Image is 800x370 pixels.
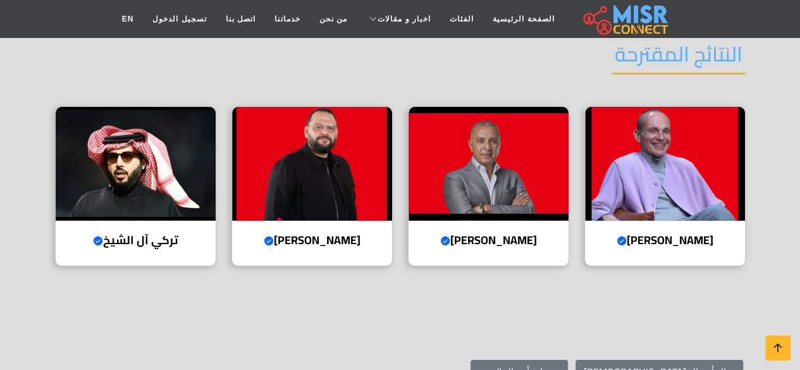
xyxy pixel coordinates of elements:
a: الفئات [440,7,483,31]
a: من نحن [310,7,357,31]
h4: [PERSON_NAME] [418,233,559,247]
svg: Verified account [264,236,274,246]
img: أحمد السويدي [409,107,569,221]
svg: Verified account [93,236,103,246]
img: main.misr_connect [583,3,668,35]
a: اخبار و مقالات [357,7,440,31]
a: خدماتنا [265,7,310,31]
a: تسجيل الدخول [143,7,216,31]
img: تركي آل الشيخ [56,107,216,221]
a: اتصل بنا [216,7,265,31]
svg: Verified account [440,236,450,246]
h4: تركي آل الشيخ [65,233,206,247]
svg: Verified account [617,236,627,246]
span: اخبار و مقالات [378,13,431,25]
h4: [PERSON_NAME] [594,233,735,247]
a: EN [113,7,144,31]
img: محمد فاروق [585,107,745,221]
a: عبد الله سلام [PERSON_NAME] [224,106,400,267]
h4: [PERSON_NAME] [242,233,383,247]
a: أحمد السويدي [PERSON_NAME] [400,106,577,267]
img: عبد الله سلام [232,107,392,221]
a: الصفحة الرئيسية [483,7,563,31]
a: محمد فاروق [PERSON_NAME] [577,106,753,267]
a: تركي آل الشيخ تركي آل الشيخ [47,106,224,267]
h2: النتائج المقترحة [612,42,746,74]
